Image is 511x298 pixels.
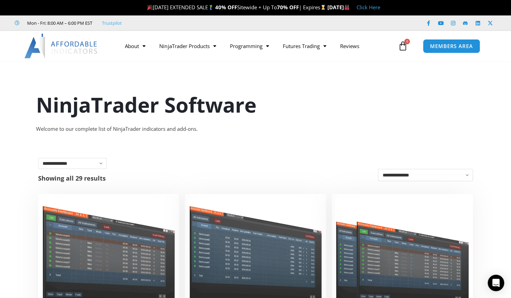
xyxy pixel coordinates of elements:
span: [DATE] EXTENDED SALE Sitewide + Up To | Expires [146,4,327,11]
div: Open Intercom Messenger [488,275,504,291]
a: Click Here [357,4,380,11]
a: Programming [223,38,276,54]
img: 🏌️‍♂️ [208,5,213,10]
strong: 40% OFF [215,4,237,11]
img: 🎉 [147,5,152,10]
a: Reviews [333,38,366,54]
img: ⌛ [321,5,326,10]
a: About [118,38,152,54]
select: Shop order [378,169,473,181]
a: NinjaTrader Products [152,38,223,54]
span: Mon - Fri: 8:00 AM – 6:00 PM EST [25,19,92,27]
a: MEMBERS AREA [423,39,480,53]
strong: 70% OFF [277,4,299,11]
a: Trustpilot [102,19,122,27]
strong: [DATE] [327,4,350,11]
img: LogoAI | Affordable Indicators – NinjaTrader [24,34,98,58]
div: Welcome to our complete list of NinjaTrader indicators and add-ons. [36,124,475,134]
nav: Menu [118,38,396,54]
a: 0 [387,36,418,56]
img: 🏭 [344,5,349,10]
p: Showing all 29 results [38,175,106,181]
a: Futures Trading [276,38,333,54]
h1: NinjaTrader Software [36,90,475,119]
span: MEMBERS AREA [430,44,473,49]
span: 0 [404,39,410,44]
